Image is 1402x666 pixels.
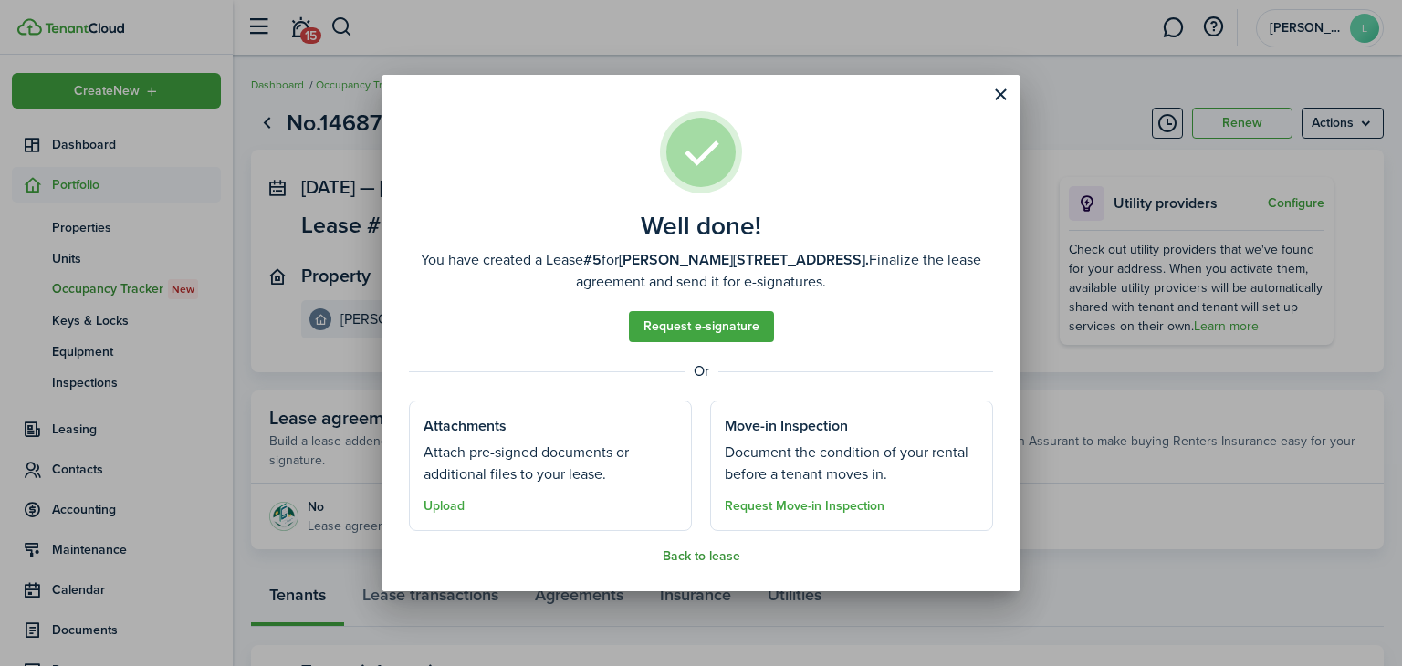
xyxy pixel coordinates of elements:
[725,442,978,485] well-done-section-description: Document the condition of your rental before a tenant moves in.
[725,415,848,437] well-done-section-title: Move-in Inspection
[409,249,993,293] well-done-description: You have created a Lease for Finalize the lease agreement and send it for e-signatures.
[629,311,774,342] a: Request e-signature
[583,249,602,270] b: #5
[409,360,993,382] well-done-separator: Or
[641,212,761,241] well-done-title: Well done!
[985,79,1016,110] button: Close modal
[725,499,884,514] button: Request Move-in Inspection
[424,499,465,514] button: Upload
[424,415,507,437] well-done-section-title: Attachments
[663,549,740,564] button: Back to lease
[424,442,677,485] well-done-section-description: Attach pre-signed documents or additional files to your lease.
[619,249,869,270] b: [PERSON_NAME][STREET_ADDRESS].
